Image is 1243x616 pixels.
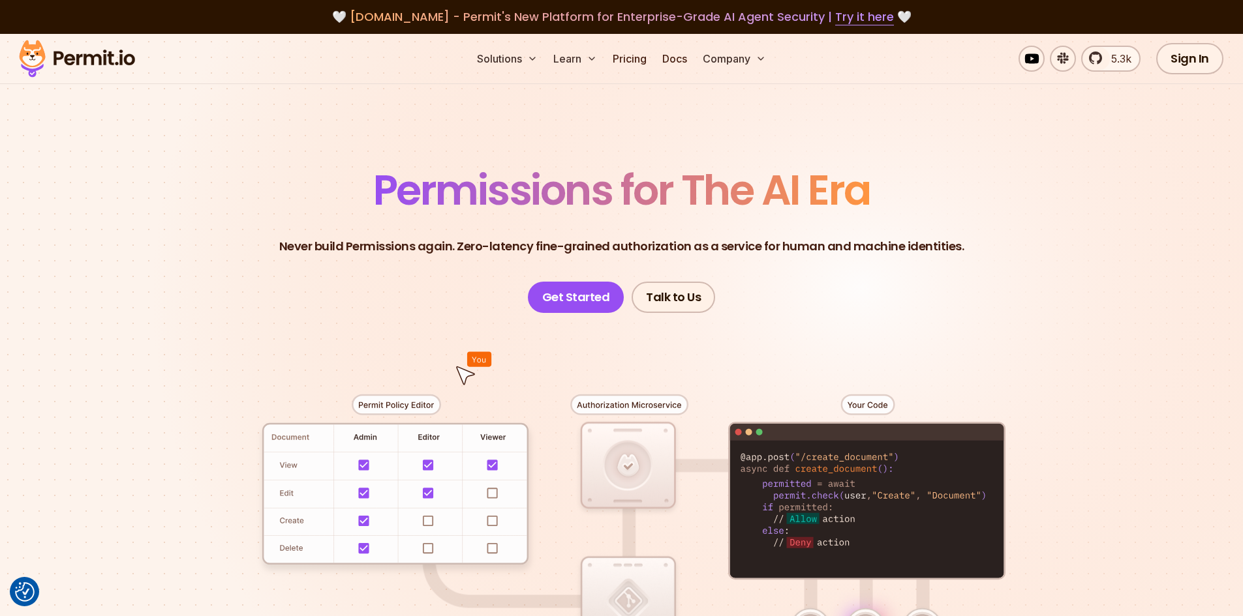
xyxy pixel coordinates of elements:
[1081,46,1141,72] a: 5.3k
[373,161,870,219] span: Permissions for The AI Era
[548,46,602,72] button: Learn
[698,46,771,72] button: Company
[13,37,141,81] img: Permit logo
[1103,51,1131,66] span: 5.3k
[279,237,964,256] p: Never build Permissions again. Zero-latency fine-grained authorization as a service for human and...
[528,282,624,313] a: Get Started
[835,8,894,25] a: Try it here
[472,46,543,72] button: Solutions
[657,46,692,72] a: Docs
[31,8,1212,26] div: 🤍 🤍
[607,46,652,72] a: Pricing
[15,582,35,602] button: Consent Preferences
[1156,43,1223,74] a: Sign In
[350,8,894,25] span: [DOMAIN_NAME] - Permit's New Platform for Enterprise-Grade AI Agent Security |
[15,582,35,602] img: Revisit consent button
[632,282,715,313] a: Talk to Us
